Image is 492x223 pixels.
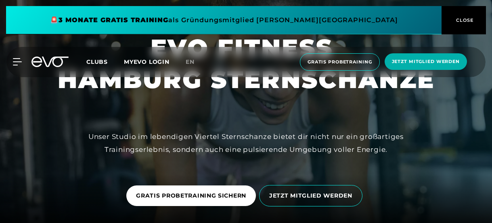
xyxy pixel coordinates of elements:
[382,53,469,71] a: Jetzt Mitglied werden
[65,130,428,156] div: Unser Studio im lebendigen Viertel Sternschanze bietet dir nicht nur ein großartiges Trainingserl...
[124,58,170,65] a: MYEVO LOGIN
[308,59,372,65] span: Gratis Probetraining
[392,58,460,65] span: Jetzt Mitglied werden
[86,58,124,65] a: Clubs
[136,191,246,200] span: GRATIS PROBETRAINING SICHERN
[259,179,366,212] a: JETZT MITGLIED WERDEN
[86,58,108,65] span: Clubs
[269,191,352,200] span: JETZT MITGLIED WERDEN
[454,17,474,24] span: CLOSE
[186,58,195,65] span: en
[297,53,382,71] a: Gratis Probetraining
[126,179,259,212] a: GRATIS PROBETRAINING SICHERN
[186,57,204,67] a: en
[442,6,486,34] button: CLOSE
